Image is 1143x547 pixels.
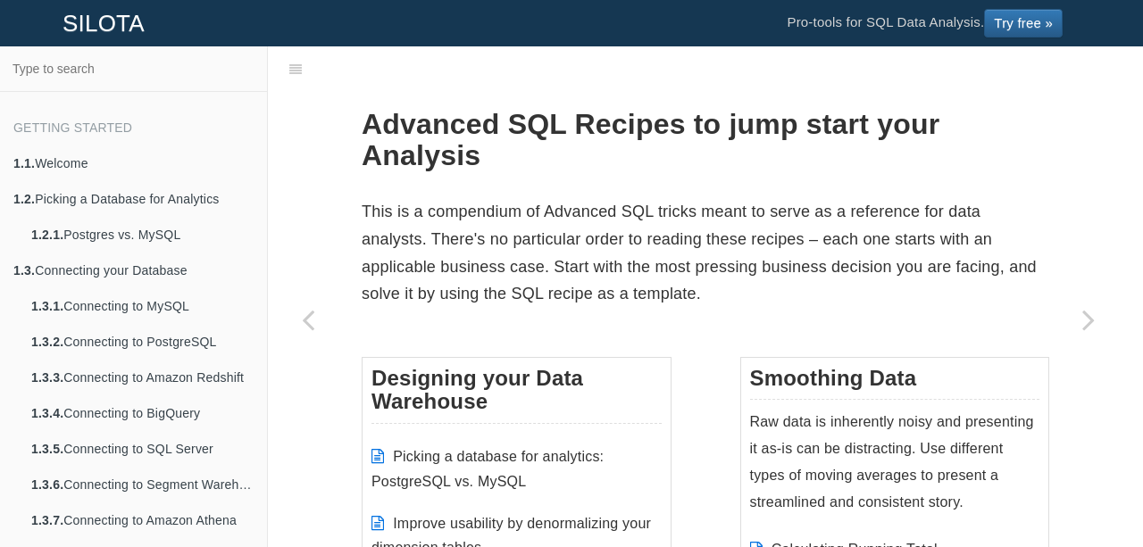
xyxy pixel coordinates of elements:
b: 1.2.1. [31,228,63,242]
b: 1.3.7. [31,513,63,527]
p: This is a compendium of Advanced SQL tricks meant to serve as a reference for data analysts. Ther... [362,198,1049,307]
h1: Advanced SQL Recipes to jump start your Analysis [362,109,1049,171]
b: 1.3.4. [31,406,63,420]
a: 1.3.2.Connecting to PostgreSQL [18,324,267,360]
a: SILOTA [49,1,158,46]
a: 1.3.1.Connecting to MySQL [18,288,267,324]
a: 1.3.5.Connecting to SQL Server [18,431,267,467]
b: 1.2. [13,192,35,206]
a: 1.3.4.Connecting to BigQuery [18,395,267,431]
a: 1.3.6.Connecting to Segment Warehouse [18,467,267,502]
a: 1.3.7.Connecting to Amazon Athena [18,502,267,538]
b: 1.3.3. [31,370,63,385]
a: 1.3.3.Connecting to Amazon Redshift [18,360,267,395]
a: 1.2.1.Postgres vs. MySQL [18,217,267,253]
a: Previous page: Toggle Dark Mode [268,91,348,547]
a: Next page: Calculating Running Total [1048,91,1129,547]
li: Pro-tools for SQL Data Analysis. [769,1,1080,46]
b: 1.1. [13,156,35,170]
p: Raw data is inherently noisy and presenting it as-is can be distracting. Use different types of m... [750,409,1040,516]
input: Type to search [5,52,262,86]
h3: Designing your Data Warehouse [371,367,662,424]
b: 1.3.6. [31,477,63,492]
b: 1.3.1. [31,299,63,313]
b: 1.3. [13,263,35,278]
a: Picking a database for analytics: PostgreSQL vs. MySQL [371,449,604,488]
b: 1.3.2. [31,335,63,349]
b: 1.3.5. [31,442,63,456]
h3: Smoothing Data [750,367,1040,400]
a: Try free » [984,9,1063,37]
